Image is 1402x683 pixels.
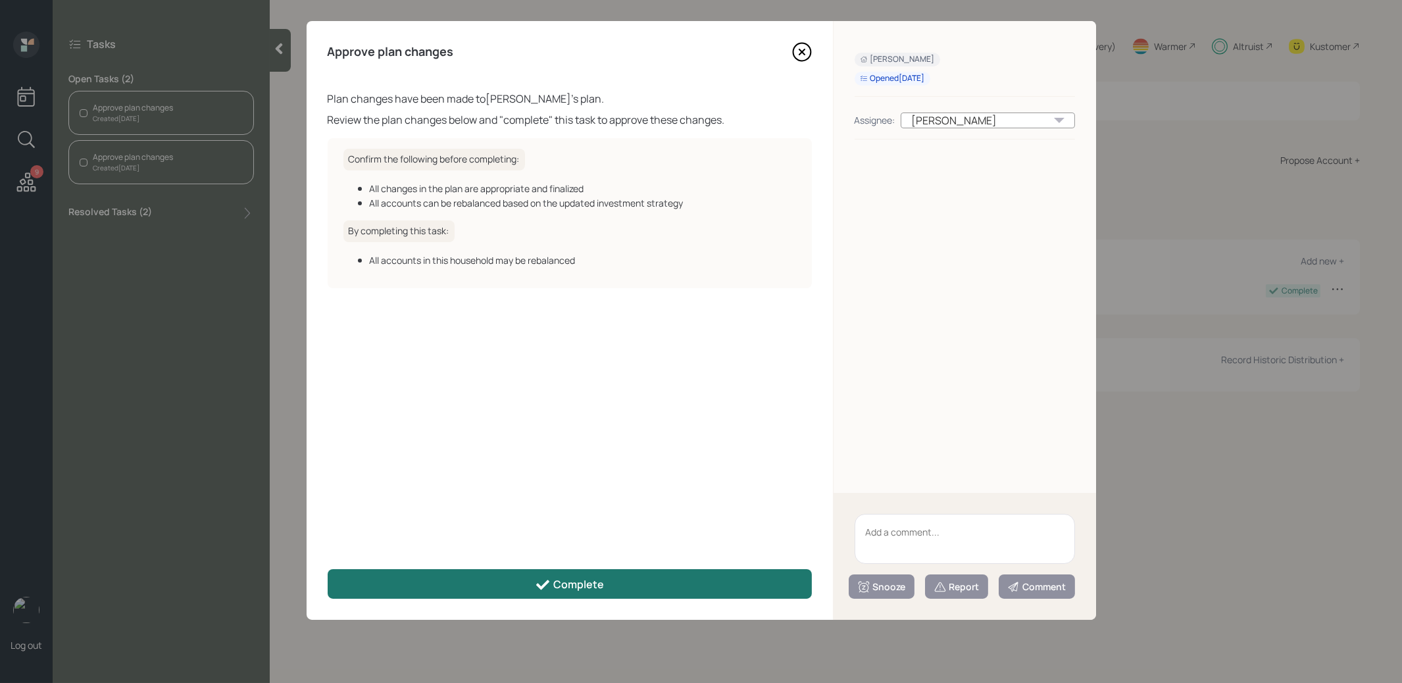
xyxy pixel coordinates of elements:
div: Snooze [857,580,906,594]
button: Snooze [849,574,914,599]
div: Review the plan changes below and "complete" this task to approve these changes. [328,112,812,128]
h4: Approve plan changes [328,45,454,59]
div: Plan changes have been made to [PERSON_NAME] 's plan. [328,91,812,107]
div: All accounts can be rebalanced based on the updated investment strategy [370,196,796,210]
div: All changes in the plan are appropriate and finalized [370,182,796,195]
div: Comment [1007,580,1066,594]
h6: Confirm the following before completing: [343,149,525,170]
div: Assignee: [855,113,895,127]
div: [PERSON_NAME] [901,113,1075,128]
div: Report [934,580,980,594]
div: Complete [535,577,604,593]
button: Report [925,574,988,599]
button: Complete [328,569,812,599]
button: Comment [999,574,1075,599]
div: [PERSON_NAME] [860,54,935,65]
div: Opened [DATE] [860,73,925,84]
div: All accounts in this household may be rebalanced [370,253,796,267]
h6: By completing this task: [343,220,455,242]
